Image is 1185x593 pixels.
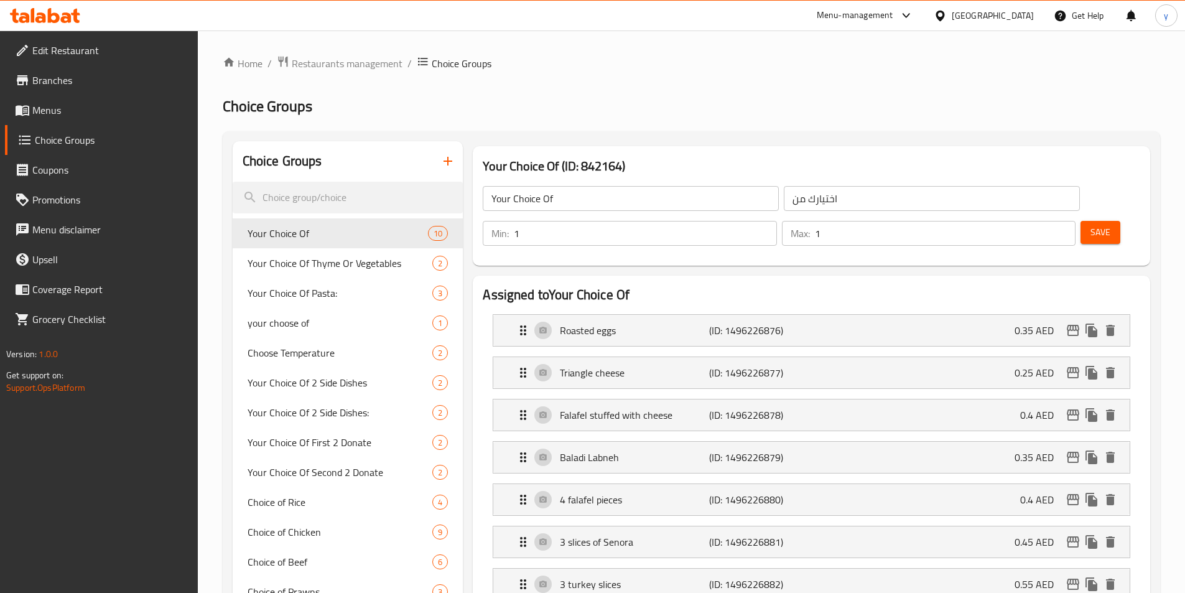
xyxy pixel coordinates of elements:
[5,274,198,304] a: Coverage Report
[432,525,448,539] div: Choices
[483,352,1140,394] li: Expand
[267,56,272,71] li: /
[433,467,447,479] span: 2
[1015,577,1064,592] p: 0.55 AED
[248,495,433,510] span: Choice of Rice
[233,517,463,547] div: Choice of Chicken9
[432,405,448,420] div: Choices
[493,442,1130,473] div: Expand
[433,556,447,568] span: 6
[1020,408,1064,423] p: 0.4 AED
[6,380,85,396] a: Support.OpsPlatform
[429,228,447,240] span: 10
[248,226,429,241] span: Your Choice Of
[1082,321,1101,340] button: duplicate
[233,427,463,457] div: Your Choice Of First 2 Donate2
[277,55,402,72] a: Restaurants management
[1082,490,1101,509] button: duplicate
[433,526,447,538] span: 9
[32,192,188,207] span: Promotions
[709,535,809,549] p: (ID: 1496226881)
[233,182,463,213] input: search
[428,226,448,241] div: Choices
[32,162,188,177] span: Coupons
[233,457,463,487] div: Your Choice Of Second 2 Donate2
[432,465,448,480] div: Choices
[248,315,433,330] span: your choose of
[233,248,463,278] div: Your Choice Of Thyme Or Vegetables2
[1080,221,1120,244] button: Save
[1082,533,1101,551] button: duplicate
[709,450,809,465] p: (ID: 1496226879)
[432,256,448,271] div: Choices
[32,222,188,237] span: Menu disclaimer
[223,92,312,120] span: Choice Groups
[491,226,509,241] p: Min:
[5,185,198,215] a: Promotions
[6,346,37,362] span: Version:
[248,405,433,420] span: Your Choice Of 2 Side Dishes:
[32,252,188,267] span: Upsell
[560,365,709,380] p: Triangle cheese
[483,286,1140,304] h2: Assigned to Your Choice Of
[433,347,447,359] span: 2
[5,155,198,185] a: Coupons
[432,554,448,569] div: Choices
[248,525,433,539] span: Choice of Chicken
[560,577,709,592] p: 3 turkey slices
[248,256,433,271] span: Your Choice Of Thyme Or Vegetables
[5,245,198,274] a: Upsell
[493,526,1130,558] div: Expand
[1101,406,1120,424] button: delete
[433,497,447,508] span: 4
[1064,406,1082,424] button: edit
[32,103,188,118] span: Menus
[248,286,433,301] span: Your Choice Of Pasta:
[433,407,447,419] span: 2
[1082,363,1101,382] button: duplicate
[433,317,447,329] span: 1
[709,323,809,338] p: (ID: 1496226876)
[243,152,322,170] h2: Choice Groups
[233,547,463,577] div: Choice of Beef6
[493,484,1130,515] div: Expand
[248,465,433,480] span: Your Choice Of Second 2 Donate
[709,492,809,507] p: (ID: 1496226880)
[483,436,1140,479] li: Expand
[1015,323,1064,338] p: 0.35 AED
[223,56,263,71] a: Home
[1164,9,1168,22] span: y
[1082,406,1101,424] button: duplicate
[233,398,463,427] div: Your Choice Of 2 Side Dishes:2
[1064,321,1082,340] button: edit
[432,56,491,71] span: Choice Groups
[493,399,1130,431] div: Expand
[432,286,448,301] div: Choices
[248,554,433,569] span: Choice of Beef
[223,55,1160,72] nav: breadcrumb
[233,338,463,368] div: Choose Temperature2
[233,487,463,517] div: Choice of Rice4
[433,287,447,299] span: 3
[5,65,198,95] a: Branches
[432,375,448,390] div: Choices
[709,577,809,592] p: (ID: 1496226882)
[1090,225,1110,240] span: Save
[6,367,63,383] span: Get support on:
[560,323,709,338] p: Roasted eggs
[1020,492,1064,507] p: 0.4 AED
[32,312,188,327] span: Grocery Checklist
[5,125,198,155] a: Choice Groups
[1082,448,1101,467] button: duplicate
[433,258,447,269] span: 2
[233,278,463,308] div: Your Choice Of Pasta:3
[791,226,810,241] p: Max:
[432,345,448,360] div: Choices
[432,435,448,450] div: Choices
[32,43,188,58] span: Edit Restaurant
[1101,490,1120,509] button: delete
[432,495,448,510] div: Choices
[709,365,809,380] p: (ID: 1496226877)
[1064,363,1082,382] button: edit
[233,368,463,398] div: Your Choice Of 2 Side Dishes2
